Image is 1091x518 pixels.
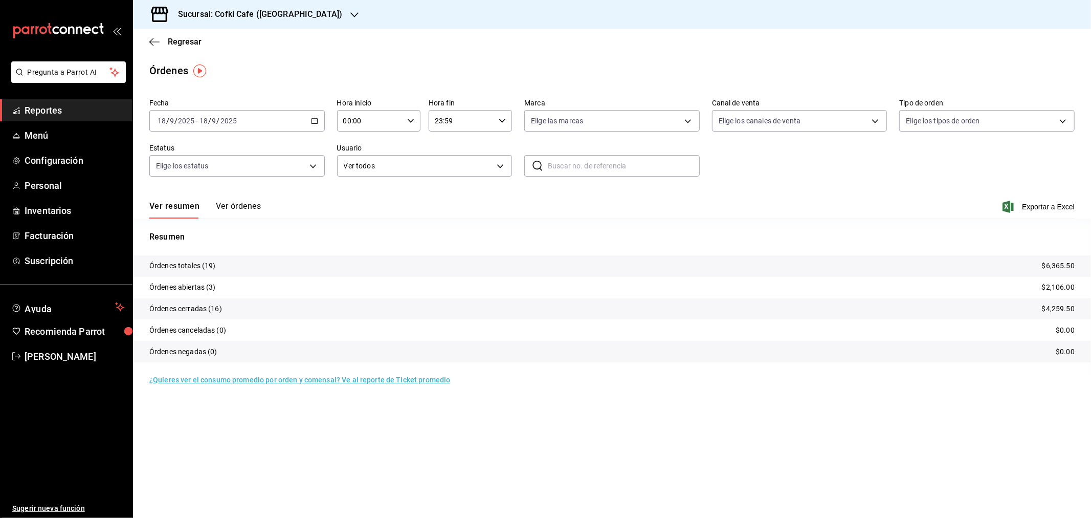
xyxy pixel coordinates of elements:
span: Elige las marcas [531,116,583,126]
input: ---- [220,117,237,125]
span: / [208,117,211,125]
button: Ver resumen [149,201,199,219]
p: Órdenes totales (19) [149,261,216,271]
span: Elige los estatus [156,161,208,171]
span: Reportes [25,103,124,117]
label: Tipo de orden [899,100,1075,107]
button: Pregunta a Parrot AI [11,61,126,83]
label: Marca [524,100,700,107]
input: -- [169,117,174,125]
label: Estatus [149,145,325,152]
span: / [166,117,169,125]
span: Elige los tipos de orden [906,116,979,126]
span: Ayuda [25,301,111,313]
span: Regresar [168,37,202,47]
span: Suscripción [25,254,124,268]
label: Hora inicio [337,100,420,107]
label: Canal de venta [712,100,887,107]
p: Órdenes abiertas (3) [149,282,216,293]
span: Facturación [25,229,124,243]
span: [PERSON_NAME] [25,350,124,363]
p: Órdenes canceladas (0) [149,325,226,336]
p: $2,106.00 [1042,282,1075,293]
span: Recomienda Parrot [25,325,124,338]
button: Ver órdenes [216,201,261,219]
button: Exportar a Excel [1005,201,1075,213]
a: ¿Quieres ver el consumo promedio por orden y comensal? Ve al reporte de Ticket promedio [149,376,450,384]
input: -- [199,117,208,125]
button: open_drawer_menu [113,27,121,35]
p: $0.00 [1056,325,1075,336]
p: Resumen [149,231,1075,243]
p: $0.00 [1056,347,1075,357]
span: Inventarios [25,204,124,218]
span: / [174,117,177,125]
span: / [217,117,220,125]
span: Menú [25,128,124,142]
img: Tooltip marker [193,64,206,77]
span: Sugerir nueva función [12,503,124,514]
div: Órdenes [149,63,188,78]
input: -- [212,117,217,125]
p: $6,365.50 [1042,261,1075,271]
input: ---- [177,117,195,125]
span: Ver todos [344,161,494,171]
span: Configuración [25,154,124,167]
label: Hora fin [429,100,512,107]
p: $4,259.50 [1042,304,1075,314]
span: Personal [25,179,124,192]
span: Pregunta a Parrot AI [28,67,110,78]
div: navigation tabs [149,201,261,219]
input: Buscar no. de referencia [548,156,700,176]
p: Órdenes negadas (0) [149,347,217,357]
label: Fecha [149,100,325,107]
a: Pregunta a Parrot AI [7,74,126,85]
span: Elige los canales de venta [719,116,800,126]
span: - [196,117,198,125]
input: -- [157,117,166,125]
p: Órdenes cerradas (16) [149,304,222,314]
h3: Sucursal: Cofki Cafe ([GEOGRAPHIC_DATA]) [170,8,342,20]
label: Usuario [337,145,513,152]
button: Regresar [149,37,202,47]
